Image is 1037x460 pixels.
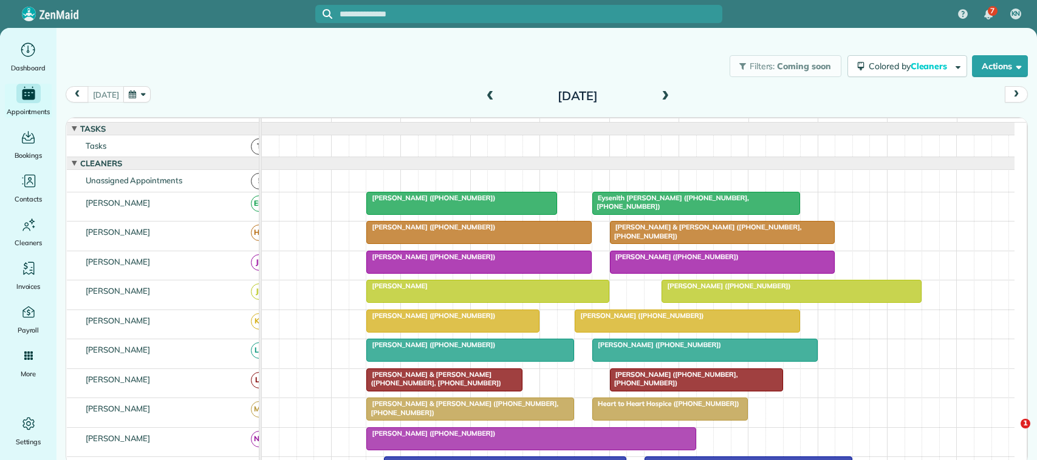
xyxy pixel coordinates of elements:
[83,227,153,237] span: [PERSON_NAME]
[5,259,52,293] a: Invoices
[574,311,704,320] span: [PERSON_NAME] ([PHONE_NUMBER])
[777,61,832,72] span: Coming soon
[972,55,1028,77] button: Actions
[83,141,109,151] span: Tasks
[11,62,46,74] span: Dashboard
[869,61,951,72] span: Colored by
[5,171,52,205] a: Contacts
[262,121,284,130] span: 7am
[83,286,153,296] span: [PERSON_NAME]
[87,86,124,103] button: [DATE]
[661,282,791,290] span: [PERSON_NAME] ([PHONE_NUMBER])
[366,282,428,290] span: [PERSON_NAME]
[83,316,153,325] span: [PERSON_NAME]
[911,61,950,72] span: Cleaners
[366,340,496,349] span: [PERSON_NAME] ([PHONE_NUMBER])
[251,342,267,359] span: LS
[83,433,153,443] span: [PERSON_NAME]
[7,106,50,118] span: Appointments
[5,215,52,249] a: Cleaners
[366,370,502,387] span: [PERSON_NAME] & [PERSON_NAME] ([PHONE_NUMBER], [PHONE_NUMBER])
[366,252,496,261] span: [PERSON_NAME] ([PHONE_NUMBER])
[251,138,267,155] span: T
[21,368,36,380] span: More
[818,121,840,130] span: 3pm
[957,121,979,130] span: 5pm
[251,173,267,189] span: !
[609,223,802,240] span: [PERSON_NAME] & [PERSON_NAME] ([PHONE_NUMBER], [PHONE_NUMBER])
[1005,86,1028,103] button: next
[5,127,52,161] a: Bookings
[18,324,39,336] span: Payroll
[366,194,496,202] span: [PERSON_NAME] ([PHONE_NUMBER])
[1011,9,1021,19] span: KN
[976,1,1001,28] div: 7 unread notifications
[315,9,332,19] button: Focus search
[5,40,52,74] a: Dashboard
[750,61,775,72] span: Filters:
[366,429,496,438] span: [PERSON_NAME] ([PHONE_NUMBER])
[888,121,909,130] span: 4pm
[251,372,267,388] span: LF
[83,374,153,384] span: [PERSON_NAME]
[502,89,654,103] h2: [DATE]
[592,340,722,349] span: [PERSON_NAME] ([PHONE_NUMBER])
[16,280,41,293] span: Invoices
[251,195,267,212] span: EM
[679,121,700,130] span: 1pm
[5,302,52,336] a: Payroll
[83,404,153,413] span: [PERSON_NAME]
[366,311,496,320] span: [PERSON_NAME] ([PHONE_NUMBER])
[401,121,423,130] span: 9am
[592,399,740,408] span: Heart to Heart Hospice ([PHONE_NUMBER])
[78,124,108,134] span: Tasks
[15,193,42,205] span: Contacts
[5,84,52,118] a: Appointments
[251,283,267,300] span: JR
[251,431,267,447] span: NN
[366,399,558,416] span: [PERSON_NAME] & [PERSON_NAME] ([PHONE_NUMBER], [PHONE_NUMBER])
[332,121,354,130] span: 8am
[609,252,739,261] span: [PERSON_NAME] ([PHONE_NUMBER])
[996,419,1025,448] iframe: Intercom live chat
[540,121,567,130] span: 11am
[990,6,994,16] span: 7
[83,345,153,354] span: [PERSON_NAME]
[366,223,496,231] span: [PERSON_NAME] ([PHONE_NUMBER])
[251,401,267,418] span: MB
[83,257,153,266] span: [PERSON_NAME]
[1021,419,1030,428] span: 1
[5,414,52,448] a: Settings
[66,86,89,103] button: prev
[251,225,267,241] span: HC
[749,121,770,130] span: 2pm
[15,237,42,249] span: Cleaners
[83,198,153,208] span: [PERSON_NAME]
[251,254,267,271] span: JB
[847,55,967,77] button: Colored byCleaners
[78,158,125,168] span: Cleaners
[15,149,43,161] span: Bookings
[471,121,498,130] span: 10am
[83,175,185,185] span: Unassigned Appointments
[323,9,332,19] svg: Focus search
[16,436,41,448] span: Settings
[610,121,636,130] span: 12pm
[592,194,749,211] span: Eysenith [PERSON_NAME] ([PHONE_NUMBER], [PHONE_NUMBER])
[609,370,738,387] span: [PERSON_NAME] ([PHONE_NUMBER], [PHONE_NUMBER])
[251,313,267,330] span: KB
